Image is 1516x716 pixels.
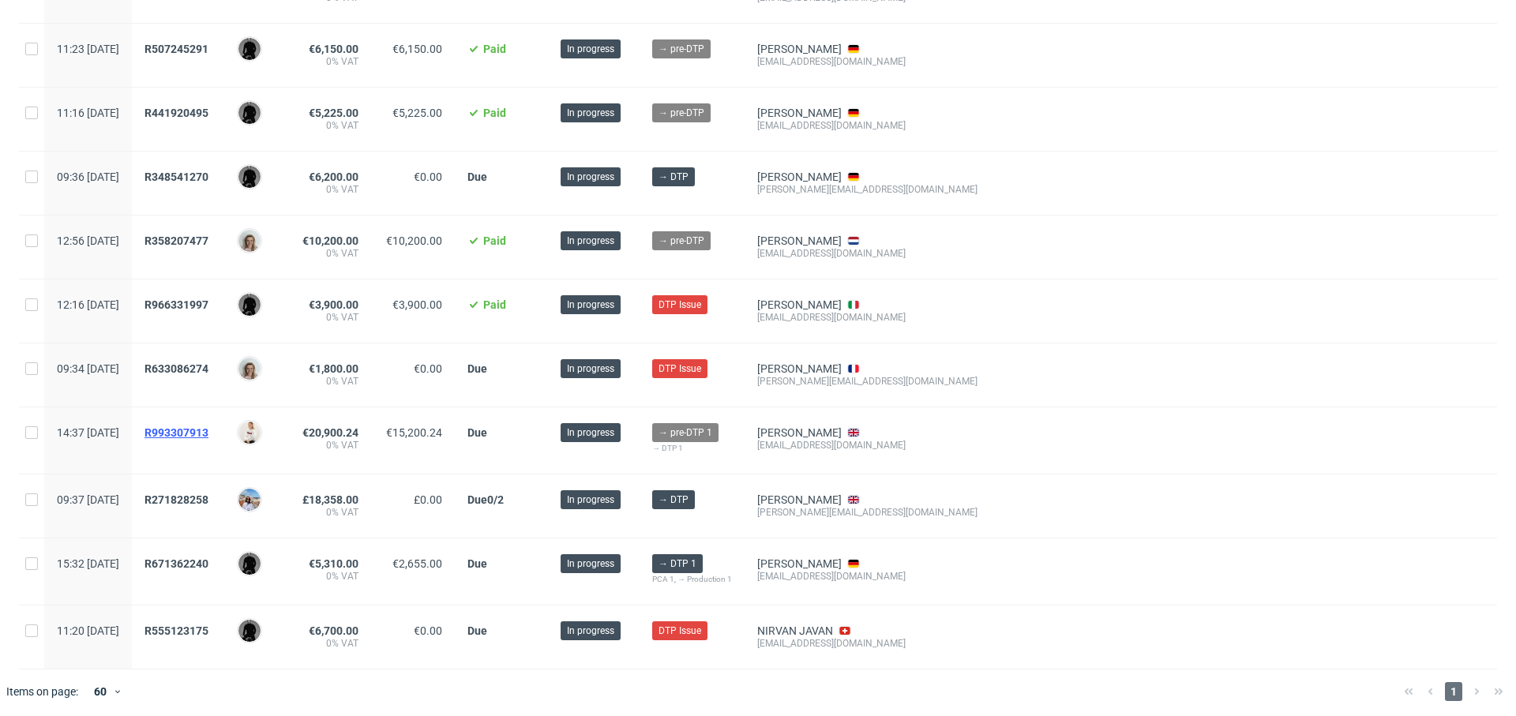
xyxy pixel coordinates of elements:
[57,234,119,247] span: 12:56 [DATE]
[238,294,261,316] img: Dawid Urbanowicz
[567,557,614,571] span: In progress
[238,102,261,124] img: Dawid Urbanowicz
[238,422,261,444] img: Mari Fok
[567,425,614,440] span: In progress
[300,247,358,260] span: 0% VAT
[1445,682,1462,701] span: 1
[144,624,208,637] span: R555123175
[659,42,704,56] span: → pre-DTP
[302,234,358,247] span: €10,200.00
[757,107,842,119] a: [PERSON_NAME]
[757,247,978,260] div: [EMAIL_ADDRESS][DOMAIN_NAME]
[144,234,208,247] span: R358207477
[300,439,358,452] span: 0% VAT
[757,557,842,570] a: [PERSON_NAME]
[386,426,442,439] span: €15,200.24
[567,362,614,376] span: In progress
[238,489,261,511] img: Marta Kozłowska
[57,426,119,439] span: 14:37 [DATE]
[238,553,261,575] img: Dawid Urbanowicz
[659,170,689,184] span: → DTP
[392,43,442,55] span: €6,150.00
[757,570,978,583] div: [EMAIL_ADDRESS][DOMAIN_NAME]
[144,493,212,506] a: R271828258
[652,442,732,455] div: → DTP 1
[144,43,208,55] span: R507245291
[309,107,358,119] span: €5,225.00
[567,298,614,312] span: In progress
[392,107,442,119] span: €5,225.00
[309,362,358,375] span: €1,800.00
[309,43,358,55] span: €6,150.00
[302,493,358,506] span: £18,358.00
[467,426,487,439] span: Due
[144,426,208,439] span: R993307913
[757,426,842,439] a: [PERSON_NAME]
[144,234,212,247] a: R358207477
[300,311,358,324] span: 0% VAT
[300,375,358,388] span: 0% VAT
[659,557,696,571] span: → DTP 1
[467,493,487,506] span: Due
[144,624,212,637] a: R555123175
[659,425,712,440] span: → pre-DTP 1
[238,166,261,188] img: Dawid Urbanowicz
[659,234,704,248] span: → pre-DTP
[309,298,358,311] span: €3,900.00
[487,493,504,506] span: 0/2
[757,171,842,183] a: [PERSON_NAME]
[57,298,119,311] span: 12:16 [DATE]
[144,298,212,311] a: R966331997
[144,426,212,439] a: R993307913
[414,171,442,183] span: €0.00
[144,298,208,311] span: R966331997
[483,234,506,247] span: Paid
[757,119,978,132] div: [EMAIL_ADDRESS][DOMAIN_NAME]
[386,234,442,247] span: €10,200.00
[309,557,358,570] span: €5,310.00
[757,439,978,452] div: [EMAIL_ADDRESS][DOMAIN_NAME]
[659,298,701,312] span: DTP Issue
[757,362,842,375] a: [PERSON_NAME]
[144,362,208,375] span: R633086274
[57,107,119,119] span: 11:16 [DATE]
[300,183,358,196] span: 0% VAT
[57,493,119,506] span: 09:37 [DATE]
[467,171,487,183] span: Due
[483,107,506,119] span: Paid
[392,557,442,570] span: €2,655.00
[567,106,614,120] span: In progress
[757,637,978,650] div: [EMAIL_ADDRESS][DOMAIN_NAME]
[467,624,487,637] span: Due
[238,230,261,252] img: Monika Poźniak
[414,362,442,375] span: €0.00
[757,506,978,519] div: [PERSON_NAME][EMAIL_ADDRESS][DOMAIN_NAME]
[757,624,833,637] a: NIRVAN JAVAN
[567,624,614,638] span: In progress
[392,298,442,311] span: €3,900.00
[757,55,978,68] div: [EMAIL_ADDRESS][DOMAIN_NAME]
[300,119,358,132] span: 0% VAT
[483,298,506,311] span: Paid
[300,570,358,583] span: 0% VAT
[238,38,261,60] img: Dawid Urbanowicz
[302,426,358,439] span: €20,900.24
[57,362,119,375] span: 09:34 [DATE]
[659,493,689,507] span: → DTP
[757,311,978,324] div: [EMAIL_ADDRESS][DOMAIN_NAME]
[57,171,119,183] span: 09:36 [DATE]
[144,493,208,506] span: R271828258
[467,362,487,375] span: Due
[483,43,506,55] span: Paid
[757,43,842,55] a: [PERSON_NAME]
[144,362,212,375] a: R633086274
[57,624,119,637] span: 11:20 [DATE]
[414,624,442,637] span: €0.00
[467,557,487,570] span: Due
[57,557,119,570] span: 15:32 [DATE]
[567,493,614,507] span: In progress
[309,624,358,637] span: €6,700.00
[144,107,212,119] a: R441920495
[238,620,261,642] img: Dawid Urbanowicz
[144,43,212,55] a: R507245291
